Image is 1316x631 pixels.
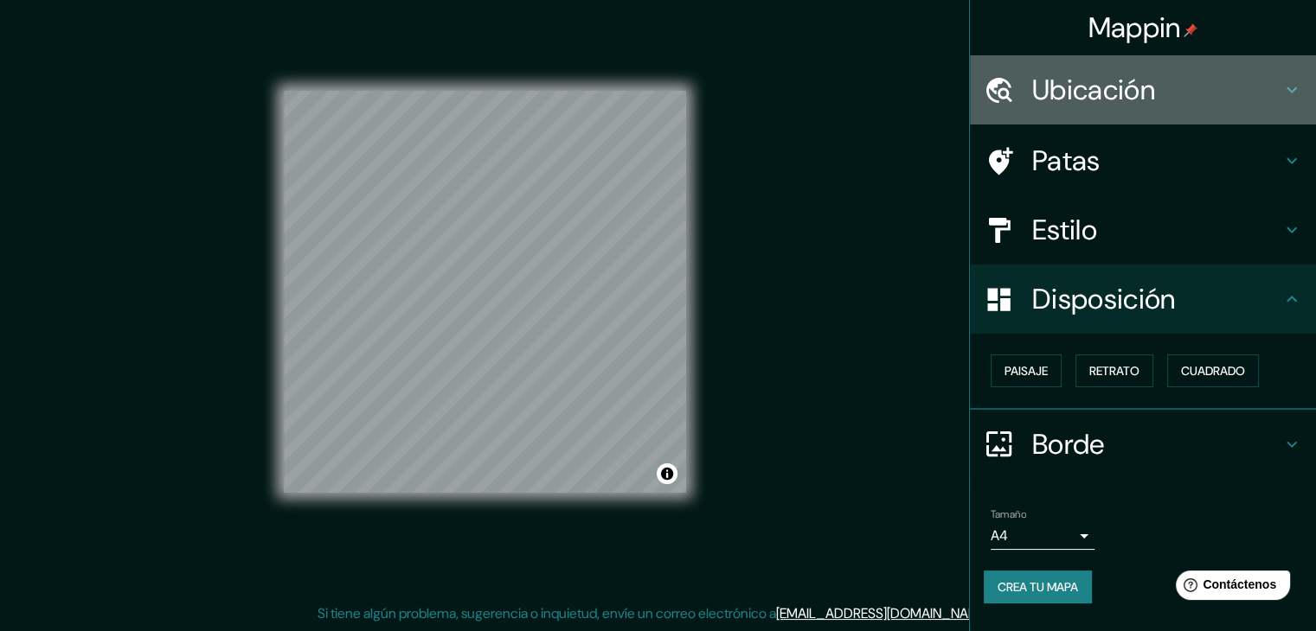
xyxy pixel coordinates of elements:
div: Borde [970,410,1316,479]
button: Crea tu mapa [984,570,1092,603]
font: Paisaje [1005,363,1048,379]
div: A4 [991,522,1095,550]
div: Ubicación [970,55,1316,124]
div: Estilo [970,195,1316,265]
font: Disposición [1032,281,1175,317]
iframe: Lanzador de widgets de ayuda [1162,564,1297,612]
font: Cuadrado [1181,363,1245,379]
font: Borde [1032,426,1105,462]
font: Si tiene algún problema, sugerencia o inquietud, envíe un correo electrónico a [318,604,776,622]
font: Patas [1032,143,1101,179]
font: Crea tu mapa [998,579,1078,595]
canvas: Mapa [284,91,686,493]
div: Patas [970,126,1316,195]
font: Mappin [1088,10,1181,46]
div: Disposición [970,265,1316,334]
font: Estilo [1032,212,1097,248]
button: Paisaje [991,354,1062,387]
font: Ubicación [1032,72,1155,108]
button: Retrato [1075,354,1153,387]
a: [EMAIL_ADDRESS][DOMAIN_NAME] [776,604,990,622]
button: Activar o desactivar atribución [657,463,677,484]
font: Retrato [1089,363,1139,379]
img: pin-icon.png [1184,23,1197,37]
font: Tamaño [991,507,1026,521]
font: A4 [991,526,1008,545]
button: Cuadrado [1167,354,1259,387]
